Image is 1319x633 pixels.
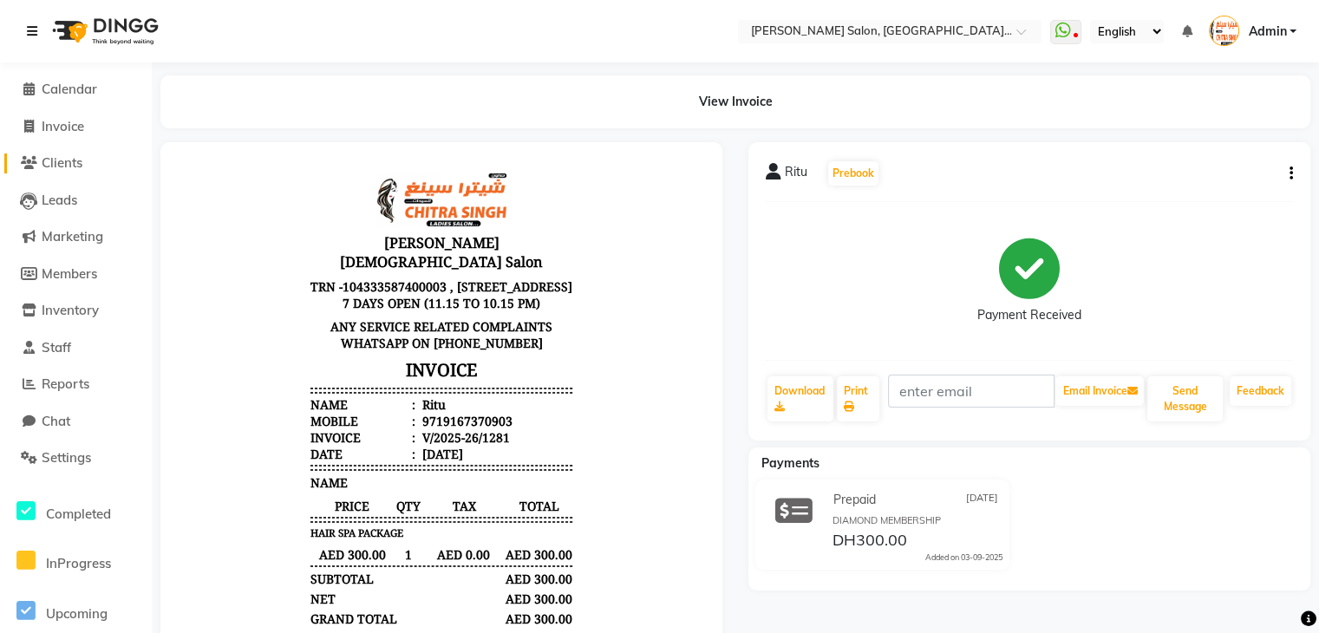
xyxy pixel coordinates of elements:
[327,431,395,447] div: AED 300.00
[133,511,158,527] div: Paid
[42,375,89,392] span: Reports
[133,411,196,427] div: SUBTOTAL
[4,338,147,358] a: Staff
[329,338,395,355] span: TOTAL
[327,491,395,507] div: AED 300.00
[241,253,335,270] div: 9719167370903
[133,70,395,115] h3: [PERSON_NAME] [DEMOGRAPHIC_DATA] Salon
[977,306,1081,324] div: Payment Received
[4,153,147,173] a: Clients
[925,551,1002,564] div: Added on 03-09-2025
[328,387,395,403] span: AED 300.00
[767,376,833,421] a: Download
[234,286,238,303] span: :
[833,513,1002,528] div: DIAMOND MEMBERSHIP
[42,265,97,282] span: Members
[133,115,395,155] p: TRN -104333587400003 , [STREET_ADDRESS] 7 DAYS OPEN (11.15 TO 10.15 PM)
[44,7,163,55] img: logo
[1230,376,1291,406] a: Feedback
[785,163,807,187] span: Ritu
[216,387,244,403] div: 1
[966,491,998,509] span: [DATE]
[1147,376,1223,421] button: Send Message
[1055,376,1144,406] button: Email Invoice
[234,270,238,286] span: :
[133,387,217,403] span: AED 300.00
[133,155,395,195] p: ANY SERVICE RELATED COMPLAINTS WHATSAPP ON [PHONE_NUMBER]
[4,191,147,211] a: Leads
[46,506,111,522] span: Completed
[1209,16,1239,46] img: Admin
[42,118,84,134] span: Invoice
[42,449,91,466] span: Settings
[42,413,70,429] span: Chat
[4,264,147,284] a: Members
[245,387,329,403] span: AED 0.00
[4,227,147,247] a: Marketing
[833,530,907,554] span: DH300.00
[4,448,147,468] a: Settings
[46,555,111,571] span: InProgress
[133,471,188,487] div: Payments
[828,161,878,186] button: Prebook
[833,491,876,509] span: Prepaid
[327,511,395,527] div: AED 300.00
[327,451,395,467] div: AED 300.00
[133,270,238,286] div: Invoice
[42,228,103,245] span: Marketing
[761,455,819,471] span: Payments
[4,375,147,395] a: Reports
[234,253,238,270] span: :
[327,411,395,427] div: AED 300.00
[234,237,238,253] span: :
[245,338,329,355] span: TAX
[42,302,99,318] span: Inventory
[133,253,238,270] div: Mobile
[199,14,329,67] img: file_1678090756393.jpg
[241,270,332,286] div: V/2025-26/1281
[133,491,178,507] span: Prepaid
[133,315,170,331] span: NAME
[4,412,147,432] a: Chat
[4,301,147,321] a: Inventory
[160,75,1310,128] div: View Invoice
[42,154,82,171] span: Clients
[1248,23,1286,41] span: Admin
[4,117,147,137] a: Invoice
[133,338,217,355] span: PRICE
[133,431,158,447] div: NET
[133,367,225,380] small: HAIR SPA PACKAGE
[888,375,1055,408] input: enter email
[241,286,285,303] div: [DATE]
[133,237,238,253] div: Name
[42,81,97,97] span: Calendar
[42,192,77,208] span: Leads
[217,338,245,355] span: QTY
[46,605,108,622] span: Upcoming
[837,376,879,421] a: Print
[133,195,395,225] h3: INVOICE
[133,286,238,303] div: Date
[241,237,268,253] div: Ritu
[4,80,147,100] a: Calendar
[133,451,219,467] div: GRAND TOTAL
[42,339,71,356] span: Staff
